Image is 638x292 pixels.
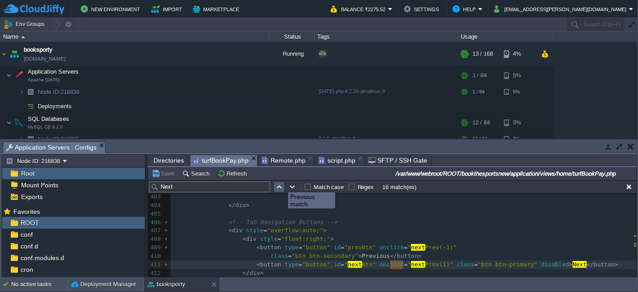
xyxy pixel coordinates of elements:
[19,254,66,262] a: conf.modules.d
[260,270,264,276] span: >
[249,270,260,276] span: div
[193,4,242,14] button: Marketplace
[228,202,236,208] span: </
[407,261,411,268] span: "
[453,4,478,14] button: Help
[19,219,40,227] span: ROOT
[368,155,427,166] span: SFTP / SSH Gate
[278,235,281,242] span: =
[6,157,63,165] button: Node ID: 216836
[232,227,242,234] span: div
[411,244,425,251] span: next
[19,265,35,274] span: cron
[615,261,618,268] span: >
[19,242,39,250] a: conf.d
[260,261,281,268] span: button
[404,244,408,251] span: =
[148,193,162,201] div: 403
[270,31,314,42] div: Status
[151,4,185,14] button: Import
[334,244,341,251] span: id
[19,181,60,189] span: Mount Points
[594,261,615,268] span: button
[12,66,25,84] img: AMDAwAAAACH5BAEAAAAALAAAAAABAAEAAAICRAEAOw==
[218,169,249,177] button: Refresh
[28,77,60,83] span: Apache [DATE]
[148,243,162,252] div: 409
[148,210,162,218] div: 405
[28,124,63,130] span: MySQL CE 9.1.0
[236,202,246,208] span: div
[71,280,136,289] button: Deployment Manager
[315,31,458,42] div: Tags
[24,132,37,146] img: AMDAwAAAACH5BAEAAAAALAAAAAABAAEAAAICRAEAOw==
[37,135,81,143] a: Node ID:216835
[425,244,457,251] span: Prev(-1)"
[6,66,12,84] img: AMDAwAAAACH5BAEAAAAALAAAAAABAAEAAAICRAEAOw==
[472,66,487,84] div: 1 / 84
[281,235,331,242] span: "float:right;"
[504,42,533,66] div: 4%
[19,169,36,177] span: Root
[246,227,263,234] span: style
[37,88,81,96] span: 216836
[27,115,70,123] span: SQL Databases
[380,244,404,251] span: onclick
[472,132,487,146] div: 12 / 84
[504,66,533,84] div: 5%
[572,261,586,268] span: Next
[459,31,553,42] div: Usage
[257,261,260,268] span: <
[267,227,323,234] span: "overflow:auto;"
[425,261,454,268] span: Prev(1)"
[19,193,44,201] a: Exports
[341,244,345,251] span: =
[38,88,61,95] span: Node ID:
[37,88,81,96] a: Node ID:216836
[37,102,73,110] a: Deployments
[302,261,331,268] span: "button"
[182,169,212,177] button: Search
[330,235,334,242] span: >
[358,184,374,190] label: Regex
[319,136,355,141] span: 9.1.0-almalinux-9
[457,261,474,268] span: class
[418,252,422,259] span: >
[1,31,269,42] div: Name
[288,252,292,259] span: =
[152,169,177,177] button: Save
[284,261,298,268] span: type
[290,193,333,208] div: Previous match
[148,252,162,261] div: 410
[27,115,70,122] a: SQL DatabasesMySQL CE 9.1.0
[284,244,298,251] span: type
[362,261,376,268] span: Btn"
[302,244,331,251] span: "button"
[348,261,362,268] span: next
[21,36,25,38] img: AMDAwAAAACH5BAEAAAAALAAAAAABAAEAAAICRAEAOw==
[390,252,397,259] span: </
[3,4,64,15] img: CloudJiffy
[260,244,281,251] span: button
[292,252,358,259] span: "btn btn-secondary"
[148,280,185,289] button: booksporty
[358,252,362,259] span: >
[19,99,24,113] img: AMDAwAAAACH5BAEAAAAALAAAAAABAAEAAAICRAEAOw==
[8,42,21,66] img: AMDAwAAAACH5BAEAAAAALAAAAAABAAEAAAICRAEAOw==
[6,114,12,132] img: AMDAwAAAACH5BAEAAAAALAAAAAABAAEAAAICRAEAOw==
[478,261,537,268] span: "btn btn-primary"
[472,114,490,132] div: 12 / 84
[193,155,249,166] span: turfBookPay.php
[407,244,411,251] span: "
[19,230,34,239] span: conf
[380,261,404,268] span: onclick
[148,201,162,210] div: 404
[11,277,67,292] div: No active tasks
[0,42,8,66] img: AMDAwAAAACH5BAEAAAAALAAAAAABAAEAAAICRAEAOw==
[148,269,162,278] div: 412
[19,85,24,99] img: AMDAwAAAACH5BAEAAAAALAAAAAABAAEAAAICRAEAOw==
[345,261,348,268] span: "
[569,261,573,268] span: >
[411,261,425,268] span: next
